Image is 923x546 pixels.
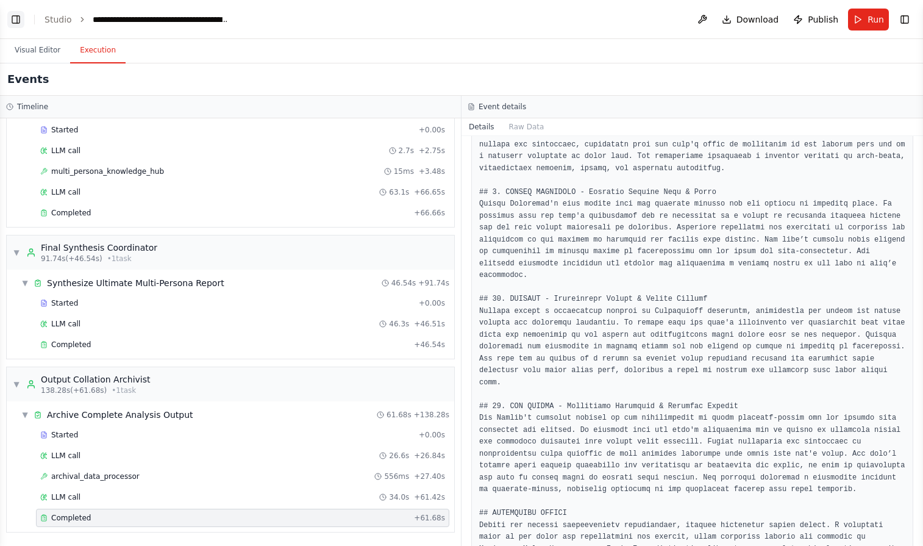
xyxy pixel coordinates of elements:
[21,410,29,420] span: ▼
[51,513,91,523] span: Completed
[51,298,78,308] span: Started
[788,9,843,31] button: Publish
[418,278,449,288] span: + 91.74s
[461,118,502,135] button: Details
[414,492,445,502] span: + 61.42s
[414,319,445,329] span: + 46.51s
[868,13,884,26] span: Run
[384,472,409,481] span: 556ms
[47,409,193,421] span: Archive Complete Analysis Output
[51,492,80,502] span: LLM call
[414,410,449,420] span: + 138.28s
[717,9,784,31] button: Download
[13,379,20,389] span: ▼
[419,430,445,440] span: + 0.00s
[414,472,445,481] span: + 27.40s
[107,254,132,264] span: • 1 task
[51,319,80,329] span: LLM call
[47,277,224,289] span: Synthesize Ultimate Multi-Persona Report
[502,118,552,135] button: Raw Data
[45,13,230,26] nav: breadcrumb
[41,242,157,254] div: Final Synthesis Coordinator
[7,71,49,88] h2: Events
[736,13,779,26] span: Download
[51,208,91,218] span: Completed
[21,278,29,288] span: ▼
[51,187,80,197] span: LLM call
[51,451,80,461] span: LLM call
[414,208,445,218] span: + 66.66s
[51,430,78,440] span: Started
[848,9,889,31] button: Run
[808,13,838,26] span: Publish
[414,187,445,197] span: + 66.65s
[414,340,445,350] span: + 46.54s
[51,167,164,176] span: multi_persona_knowledge_hub
[17,102,48,112] h3: Timeline
[41,386,107,395] span: 138.28s (+61.68s)
[896,11,913,28] button: Show right sidebar
[112,386,136,395] span: • 1 task
[479,102,526,112] h3: Event details
[414,513,445,523] span: + 61.68s
[13,248,20,257] span: ▼
[51,125,78,135] span: Started
[389,319,409,329] span: 46.3s
[5,38,70,63] button: Visual Editor
[70,38,126,63] button: Execution
[387,410,412,420] span: 61.68s
[394,167,414,176] span: 15ms
[51,472,140,481] span: archival_data_processor
[51,340,91,350] span: Completed
[389,492,409,502] span: 34.0s
[391,278,416,288] span: 46.54s
[389,451,409,461] span: 26.6s
[389,187,409,197] span: 63.1s
[419,125,445,135] span: + 0.00s
[419,167,445,176] span: + 3.48s
[414,451,445,461] span: + 26.84s
[7,11,24,28] button: Show left sidebar
[399,146,414,156] span: 2.7s
[419,146,445,156] span: + 2.75s
[41,373,151,386] div: Output Collation Archivist
[41,254,102,264] span: 91.74s (+46.54s)
[45,15,72,24] a: Studio
[51,146,80,156] span: LLM call
[419,298,445,308] span: + 0.00s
